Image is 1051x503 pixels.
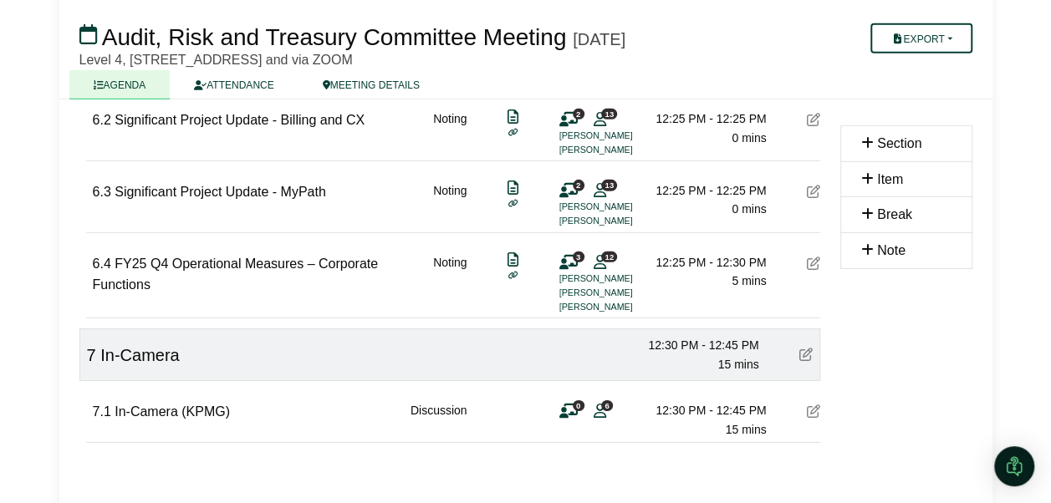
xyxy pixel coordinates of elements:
span: 2 [573,180,584,191]
div: [DATE] [573,29,625,49]
li: [PERSON_NAME] [559,143,685,157]
div: Noting [433,181,467,229]
li: [PERSON_NAME] [559,129,685,143]
button: Export [870,23,972,53]
span: 2 [573,109,584,119]
span: 3 [573,251,584,262]
span: 6 [601,400,613,411]
span: Significant Project Update - Billing and CX [115,113,365,127]
span: 5 mins [732,274,766,287]
span: Significant Project Update - MyPath [115,185,326,199]
span: 15 mins [725,423,766,436]
a: MEETING DETAILS [298,70,444,99]
span: FY25 Q4 Operational Measures – Corporate Functions [93,257,379,292]
span: 7 [87,346,96,364]
div: 12:25 PM - 12:30 PM [650,253,767,272]
span: 0 mins [732,131,766,145]
li: [PERSON_NAME] [559,200,685,214]
div: Open Intercom Messenger [994,446,1034,486]
li: [PERSON_NAME] [559,286,685,300]
div: 12:30 PM - 12:45 PM [650,401,767,419]
div: Discussion [411,401,467,439]
a: AGENDA [69,70,171,99]
span: 0 mins [732,202,766,216]
div: 12:25 PM - 12:25 PM [650,109,767,128]
span: Note [877,243,906,257]
span: In-Camera (KPMG) [115,404,230,419]
span: 0 [573,400,584,411]
div: 12:30 PM - 12:45 PM [642,336,759,354]
li: [PERSON_NAME] [559,272,685,286]
span: Section [877,136,921,150]
span: Level 4, [STREET_ADDRESS] and via ZOOM [79,53,353,67]
span: 6.2 [93,113,111,127]
span: Break [877,207,912,221]
span: Audit, Risk and Treasury Committee Meeting [102,24,567,50]
span: 6.3 [93,185,111,199]
span: 13 [601,109,617,119]
li: [PERSON_NAME] [559,214,685,228]
a: ATTENDANCE [170,70,298,99]
span: In-Camera [100,346,179,364]
li: [PERSON_NAME] [559,300,685,314]
div: Noting [433,109,467,157]
span: 13 [601,180,617,191]
div: Noting [433,253,467,315]
span: 6.4 [93,257,111,271]
div: 12:25 PM - 12:25 PM [650,181,767,200]
span: 15 mins [717,358,758,371]
span: 7.1 [93,404,111,419]
span: 12 [601,251,617,262]
span: Item [877,172,903,186]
